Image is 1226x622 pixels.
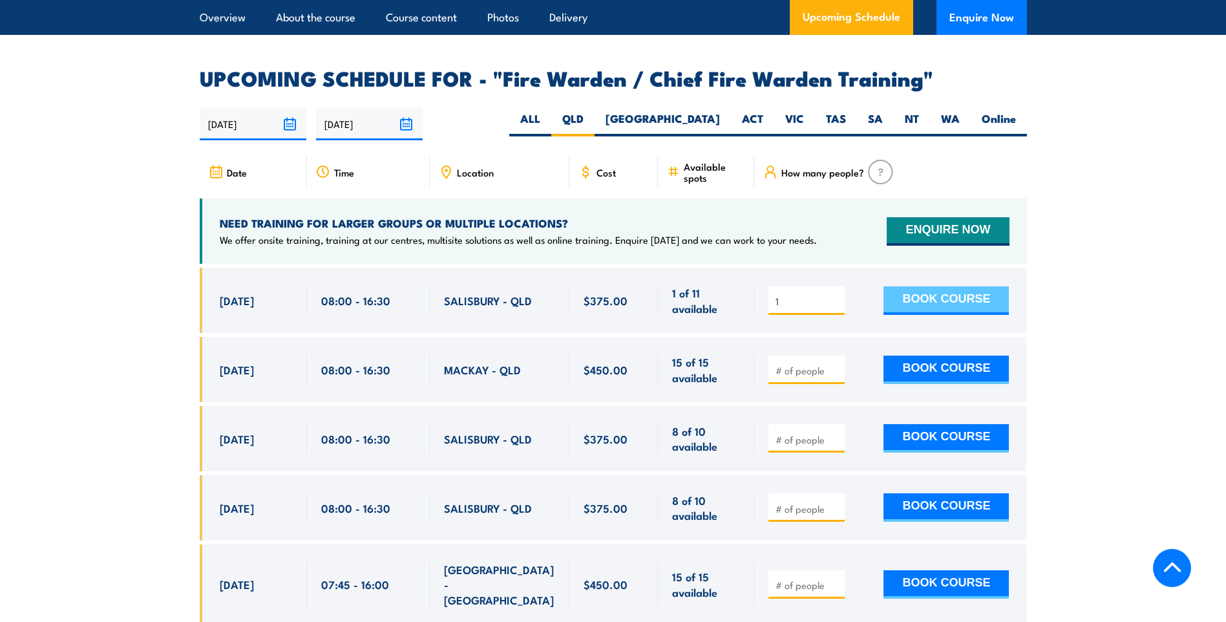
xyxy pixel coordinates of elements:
[672,493,740,523] span: 8 of 10 available
[595,111,731,136] label: [GEOGRAPHIC_DATA]
[220,431,254,446] span: [DATE]
[883,570,1009,599] button: BOOK COURSE
[672,569,740,599] span: 15 of 15 available
[509,111,551,136] label: ALL
[776,364,840,377] input: # of people
[781,167,864,178] span: How many people?
[887,217,1009,246] button: ENQUIRE NOW
[200,107,306,140] input: From date
[444,562,555,607] span: [GEOGRAPHIC_DATA] - [GEOGRAPHIC_DATA]
[776,502,840,515] input: # of people
[672,424,740,454] span: 8 of 10 available
[220,293,254,308] span: [DATE]
[200,69,1027,87] h2: UPCOMING SCHEDULE FOR - "Fire Warden / Chief Fire Warden Training"
[321,500,390,515] span: 08:00 - 16:30
[444,362,521,377] span: MACKAY - QLD
[551,111,595,136] label: QLD
[774,111,815,136] label: VIC
[815,111,857,136] label: TAS
[584,362,628,377] span: $450.00
[883,493,1009,522] button: BOOK COURSE
[776,295,840,308] input: # of people
[584,431,628,446] span: $375.00
[444,293,532,308] span: SALISBURY - QLD
[857,111,894,136] label: SA
[672,354,740,385] span: 15 of 15 available
[321,362,390,377] span: 08:00 - 16:30
[220,233,817,246] p: We offer onsite training, training at our centres, multisite solutions as well as online training...
[672,285,740,316] span: 1 of 11 available
[883,356,1009,384] button: BOOK COURSE
[444,500,532,515] span: SALISBURY - QLD
[584,293,628,308] span: $375.00
[444,431,532,446] span: SALISBURY - QLD
[457,167,494,178] span: Location
[684,161,745,183] span: Available spots
[930,111,971,136] label: WA
[883,286,1009,315] button: BOOK COURSE
[321,577,389,592] span: 07:45 - 16:00
[227,167,247,178] span: Date
[321,293,390,308] span: 08:00 - 16:30
[971,111,1027,136] label: Online
[731,111,774,136] label: ACT
[321,431,390,446] span: 08:00 - 16:30
[220,216,817,230] h4: NEED TRAINING FOR LARGER GROUPS OR MULTIPLE LOCATIONS?
[220,500,254,515] span: [DATE]
[776,433,840,446] input: # of people
[597,167,616,178] span: Cost
[894,111,930,136] label: NT
[776,579,840,592] input: # of people
[334,167,354,178] span: Time
[584,577,628,592] span: $450.00
[220,362,254,377] span: [DATE]
[220,577,254,592] span: [DATE]
[316,107,423,140] input: To date
[883,424,1009,453] button: BOOK COURSE
[584,500,628,515] span: $375.00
